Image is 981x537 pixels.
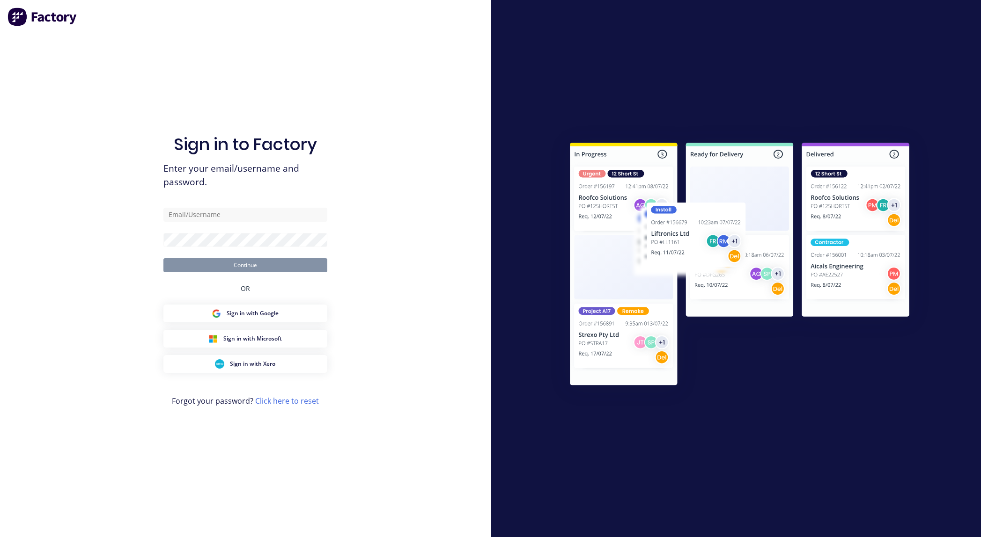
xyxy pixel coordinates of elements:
span: Sign in with Microsoft [223,334,282,343]
a: Click here to reset [255,396,319,406]
img: Xero Sign in [215,359,224,369]
h1: Sign in to Factory [174,134,317,154]
button: Google Sign inSign in with Google [163,305,327,322]
span: Forgot your password? [172,395,319,406]
button: Continue [163,258,327,272]
input: Email/Username [163,208,327,222]
div: OR [241,272,250,305]
span: Sign in with Xero [230,360,275,368]
img: Microsoft Sign in [208,334,218,343]
img: Google Sign in [212,309,221,318]
button: Microsoft Sign inSign in with Microsoft [163,330,327,348]
img: Factory [7,7,78,26]
img: Sign in [549,124,930,407]
button: Xero Sign inSign in with Xero [163,355,327,373]
span: Sign in with Google [227,309,279,318]
span: Enter your email/username and password. [163,162,327,189]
